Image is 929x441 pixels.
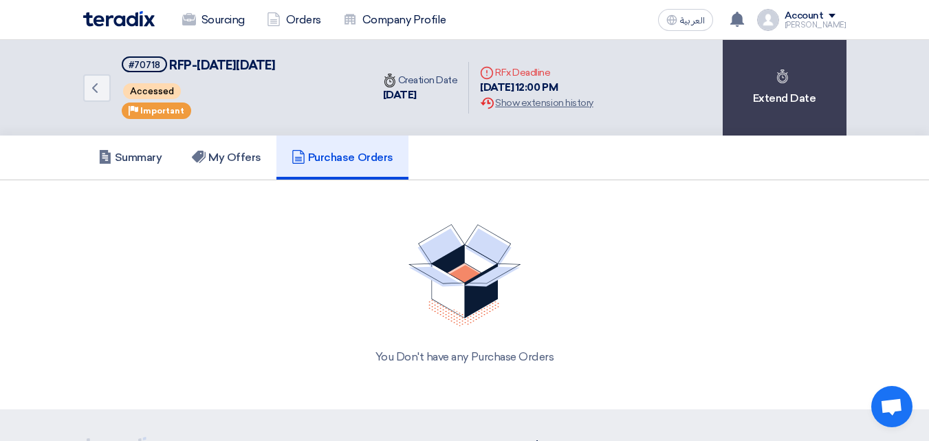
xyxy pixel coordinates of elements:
[177,136,276,180] a: My Offers
[256,5,332,35] a: Orders
[122,56,276,74] h5: RFP-Saudi National Day 2025
[757,9,779,31] img: profile_test.png
[332,5,457,35] a: Company Profile
[785,10,824,22] div: Account
[785,21,846,29] div: [PERSON_NAME]
[192,151,261,164] h5: My Offers
[276,136,408,180] a: Purchase Orders
[871,386,912,427] div: Open chat
[83,11,155,27] img: Teradix logo
[480,80,593,96] div: [DATE] 12:00 PM
[140,106,184,116] span: Important
[100,349,830,365] div: You Don't have any Purchase Orders
[123,83,181,99] span: Accessed
[292,151,393,164] h5: Purchase Orders
[480,65,593,80] div: RFx Deadline
[680,16,705,25] span: العربية
[480,96,593,110] div: Show extension history
[408,224,521,327] img: No Quotations Found!
[658,9,713,31] button: العربية
[98,151,162,164] h5: Summary
[171,5,256,35] a: Sourcing
[383,87,458,103] div: [DATE]
[723,40,846,136] div: Extend Date
[83,136,177,180] a: Summary
[169,58,275,73] span: RFP-[DATE][DATE]
[129,61,160,69] div: #70718
[383,73,458,87] div: Creation Date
